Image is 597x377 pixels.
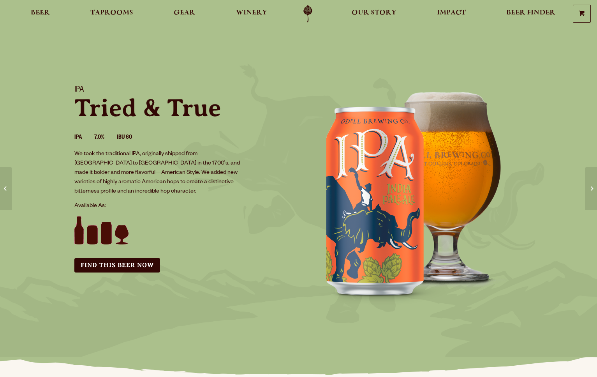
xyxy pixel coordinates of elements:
span: Impact [437,10,466,16]
a: Find this Beer Now [74,258,160,273]
p: Tried & True [74,96,289,120]
a: Beer Finder [501,5,560,23]
span: Gear [174,10,195,16]
a: Winery [231,5,272,23]
li: IBU 60 [117,133,144,143]
img: IPA can and glass [299,76,532,310]
a: Impact [432,5,471,23]
a: Our Story [347,5,402,23]
a: Beer [26,5,55,23]
li: IPA [74,133,94,143]
span: Beer Finder [506,10,555,16]
a: Odell Home [293,5,322,23]
p: Available As: [74,202,289,211]
a: Taprooms [85,5,138,23]
li: 7.0% [94,133,117,143]
span: Beer [31,10,50,16]
a: Gear [169,5,200,23]
span: Taprooms [90,10,133,16]
p: We took the traditional IPA, originally shipped from [GEOGRAPHIC_DATA] to [GEOGRAPHIC_DATA] in th... [74,150,247,196]
span: Our Story [352,10,396,16]
span: Winery [236,10,267,16]
h1: IPA [74,85,289,96]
